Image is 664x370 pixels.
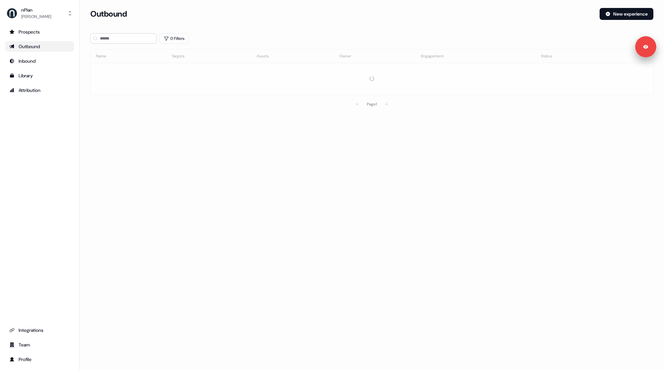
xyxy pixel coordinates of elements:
a: Go to templates [5,70,74,81]
a: Go to team [5,339,74,350]
div: Inbound [9,58,70,64]
div: [PERSON_NAME] [21,13,51,20]
div: Integrations [9,327,70,333]
a: Go to integrations [5,325,74,335]
a: Go to profile [5,354,74,365]
a: Go to attribution [5,85,74,96]
div: nPlan [21,7,51,13]
button: 0 Filters [159,33,189,44]
a: Go to prospects [5,27,74,37]
div: Attribution [9,87,70,94]
div: Prospects [9,29,70,35]
a: Go to outbound experience [5,41,74,52]
button: nPlan[PERSON_NAME] [5,5,74,21]
div: Team [9,341,70,348]
a: Go to Inbound [5,56,74,66]
div: Outbound [9,43,70,50]
div: Profile [9,356,70,363]
h3: Outbound [90,9,127,19]
div: Library [9,72,70,79]
button: New experience [600,8,653,20]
